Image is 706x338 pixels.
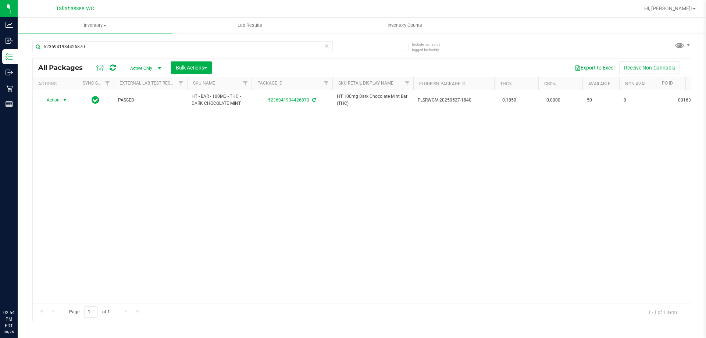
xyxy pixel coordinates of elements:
[228,22,272,29] span: Lab Results
[378,22,432,29] span: Inventory Counts
[662,81,673,86] a: PO ID
[324,41,329,51] span: Clear
[587,97,615,104] span: 50
[418,97,490,104] span: FLSRWGM-20250527-1840
[56,6,94,12] span: Tallahassee WC
[6,85,13,92] inline-svg: Retail
[120,81,177,86] a: External Lab Test Result
[193,81,215,86] a: SKU Name
[175,77,187,90] a: Filter
[338,81,393,86] a: Sku Retail Display Name
[642,306,684,317] span: 1 - 1 of 1 items
[239,77,252,90] a: Filter
[6,100,13,108] inline-svg: Reports
[40,95,60,105] span: Action
[38,81,74,86] div: Actions
[625,81,658,86] a: Non-Available
[60,95,69,105] span: select
[327,18,482,33] a: Inventory Counts
[7,279,29,301] iframe: Resource center
[63,306,116,318] span: Page of 1
[118,97,183,104] span: PASSED
[401,77,413,90] a: Filter
[3,309,14,329] p: 02:54 PM EDT
[6,21,13,29] inline-svg: Analytics
[18,22,172,29] span: Inventory
[311,97,316,103] span: Sync from Compliance System
[644,6,692,11] span: Hi, [PERSON_NAME]!
[6,53,13,60] inline-svg: Inventory
[320,77,332,90] a: Filter
[84,306,97,318] input: 1
[412,42,449,53] span: Include items not tagged for facility
[83,81,111,86] a: Sync Status
[419,81,466,86] a: Flourish Package ID
[499,95,520,106] span: 0.1850
[101,77,114,90] a: Filter
[171,61,212,74] button: Bulk Actions
[588,81,610,86] a: Available
[172,18,327,33] a: Lab Results
[176,65,207,71] span: Bulk Actions
[268,97,309,103] a: 5236941934426870
[257,81,282,86] a: Package ID
[6,69,13,76] inline-svg: Outbound
[570,61,619,74] button: Export to Excel
[3,329,14,335] p: 08/26
[32,41,333,52] input: Search Package ID, Item Name, SKU, Lot or Part Number...
[337,93,409,107] span: HT 100mg Dark Chocolate Mint Bar (THC)
[6,37,13,45] inline-svg: Inbound
[192,93,247,107] span: HT - BAR - 100MG - THC - DARK CHOCOLATE MINT
[500,81,512,86] a: THC%
[38,64,90,72] span: All Packages
[92,95,99,105] span: In Sync
[543,95,564,106] span: 0.0000
[624,97,652,104] span: 0
[544,81,556,86] a: CBD%
[678,97,699,103] a: 00163485
[619,61,680,74] button: Receive Non-Cannabis
[18,18,172,33] a: Inventory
